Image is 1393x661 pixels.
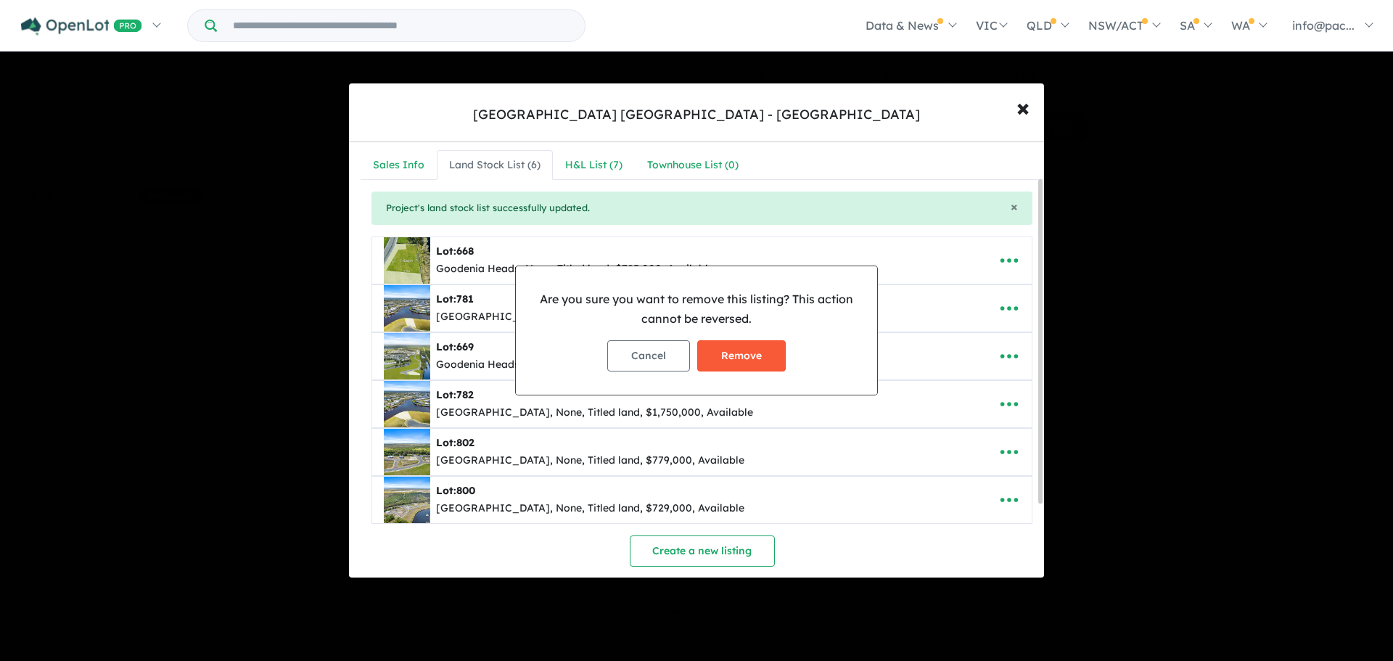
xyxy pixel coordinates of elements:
[607,340,690,371] button: Cancel
[220,10,582,41] input: Try estate name, suburb, builder or developer
[527,290,866,329] p: Are you sure you want to remove this listing? This action cannot be reversed.
[1292,18,1355,33] span: info@pac...
[697,340,786,371] button: Remove
[21,17,142,36] img: Openlot PRO Logo White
